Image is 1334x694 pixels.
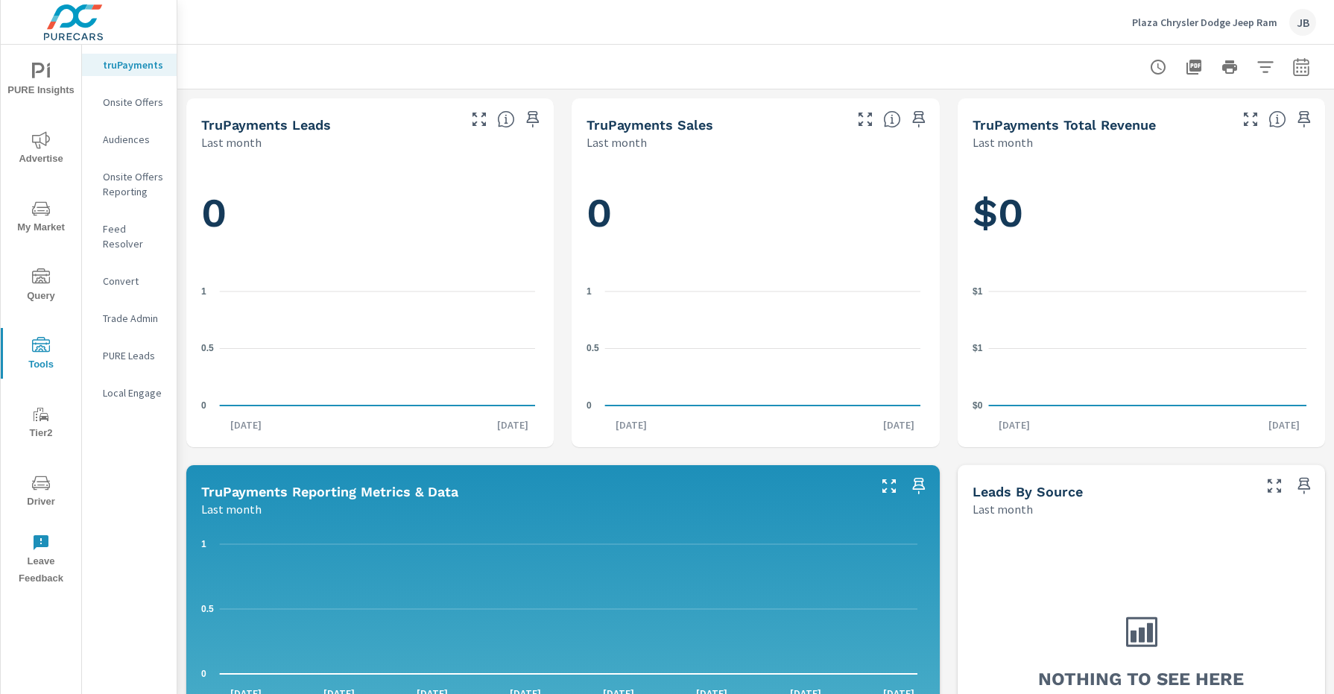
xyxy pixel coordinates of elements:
p: Convert [103,274,165,288]
span: Query [5,268,77,305]
text: 1 [201,286,206,297]
p: [DATE] [1258,417,1310,432]
text: 0.5 [587,343,599,353]
div: Onsite Offers [82,91,177,113]
text: 0.5 [201,343,214,353]
h5: truPayments Leads [201,117,331,133]
span: Save this to your personalized report [907,474,931,498]
h5: Leads By Source [973,484,1083,499]
button: Apply Filters [1251,52,1280,82]
button: Make Fullscreen [877,474,901,498]
div: PURE Leads [82,344,177,367]
button: Select Date Range [1286,52,1316,82]
p: Last month [973,500,1033,518]
div: Trade Admin [82,307,177,329]
span: The number of truPayments leads. [497,110,515,128]
p: Onsite Offers Reporting [103,169,165,199]
div: Onsite Offers Reporting [82,165,177,203]
span: Save this to your personalized report [1292,474,1316,498]
span: Driver [5,474,77,511]
p: Last month [201,500,262,518]
h5: truPayments Sales [587,117,713,133]
button: Make Fullscreen [467,107,491,131]
span: Advertise [5,131,77,168]
span: Save this to your personalized report [521,107,545,131]
div: nav menu [1,45,81,593]
span: Total revenue from sales matched to a truPayments lead. [Source: This data is sourced from the de... [1268,110,1286,128]
text: $0 [973,400,983,411]
div: Convert [82,270,177,292]
div: JB [1289,9,1316,36]
span: Tools [5,337,77,373]
div: Local Engage [82,382,177,404]
p: Onsite Offers [103,95,165,110]
p: Local Engage [103,385,165,400]
p: [DATE] [487,417,539,432]
p: Trade Admin [103,311,165,326]
text: 0 [587,400,592,411]
p: Last month [973,133,1033,151]
button: "Export Report to PDF" [1179,52,1209,82]
span: Leave Feedback [5,534,77,587]
span: Save this to your personalized report [907,107,931,131]
p: truPayments [103,57,165,72]
p: PURE Leads [103,348,165,363]
text: 1 [201,539,206,549]
text: 0 [201,669,206,679]
p: Plaza Chrysler Dodge Jeep Ram [1132,16,1277,29]
h1: $0 [973,188,1310,239]
p: [DATE] [605,417,657,432]
span: Tier2 [5,406,77,442]
p: Last month [587,133,647,151]
text: $1 [973,286,983,297]
div: truPayments [82,54,177,76]
h5: truPayments Reporting Metrics & Data [201,484,458,499]
span: Number of sales matched to a truPayments lead. [Source: This data is sourced from the dealer's DM... [883,110,901,128]
text: $1 [973,343,983,353]
button: Make Fullscreen [853,107,877,131]
text: 0.5 [201,604,214,614]
h5: truPayments Total Revenue [973,117,1156,133]
text: 0 [201,400,206,411]
h1: 0 [201,188,539,239]
h3: Nothing to see here [1038,666,1244,692]
p: Audiences [103,132,165,147]
button: Make Fullscreen [1239,107,1262,131]
p: Last month [201,133,262,151]
div: Audiences [82,128,177,151]
p: [DATE] [220,417,272,432]
h1: 0 [587,188,924,239]
text: 1 [587,286,592,297]
span: My Market [5,200,77,236]
p: [DATE] [873,417,925,432]
div: Feed Resolver [82,218,177,255]
button: Make Fullscreen [1262,474,1286,498]
button: Print Report [1215,52,1245,82]
span: PURE Insights [5,63,77,99]
p: Feed Resolver [103,221,165,251]
span: Save this to your personalized report [1292,107,1316,131]
p: [DATE] [988,417,1040,432]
